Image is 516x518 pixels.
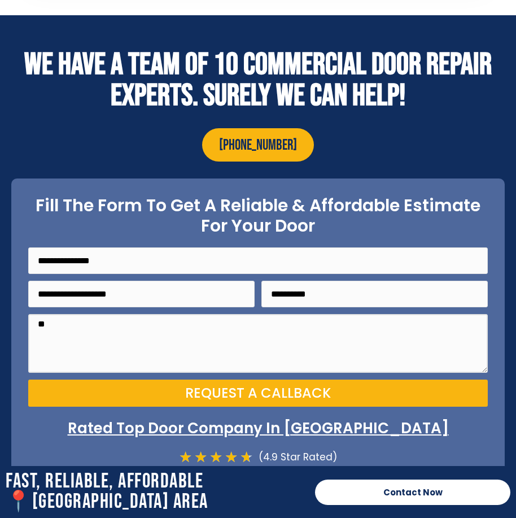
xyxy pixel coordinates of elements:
[240,450,253,465] i: ★
[179,450,192,465] i: ★
[28,380,488,407] button: Request a Callback
[225,450,238,465] i: ★
[194,450,207,465] i: ★
[179,450,253,465] div: 4.7/5
[209,450,222,465] i: ★
[202,128,314,162] a: [PHONE_NUMBER]
[28,418,488,438] p: Rated Top Door Company In [GEOGRAPHIC_DATA]
[253,450,337,465] div: (4.9 Star Rated)
[28,195,488,236] h2: Fill The Form To Get A Reliable & Affordable Estimate For Your Door
[6,49,510,111] h2: WE HAVE A TEAM OF 10 COMMERCIAL DOOR REPAIR EXPERTS. SURELY WE CAN HELP!
[383,488,443,497] span: Contact Now
[28,247,488,413] form: On Point Locksmith
[185,386,331,400] span: Request a Callback
[219,137,297,155] span: [PHONE_NUMBER]
[6,472,304,512] h2: Fast, Reliable, Affordable 📍[GEOGRAPHIC_DATA] Area
[315,480,510,505] a: Contact Now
